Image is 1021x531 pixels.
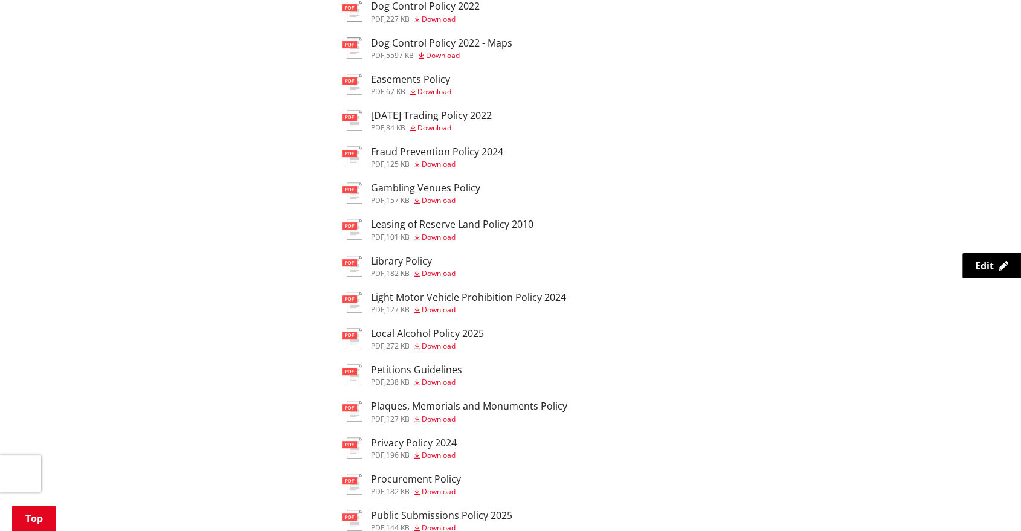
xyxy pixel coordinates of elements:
[342,37,362,59] img: document-pdf.svg
[386,486,410,497] span: 182 KB
[342,182,480,204] a: Gambling Venues Policy pdf,157 KB Download
[371,343,484,350] div: ,
[371,37,512,49] h3: Dog Control Policy 2022 - Maps
[342,1,362,22] img: document-pdf.svg
[371,377,384,387] span: pdf
[371,414,384,424] span: pdf
[386,450,410,460] span: 196 KB
[342,110,492,132] a: [DATE] Trading Policy 2022 pdf,84 KB Download
[371,110,492,121] h3: [DATE] Trading Policy 2022
[962,253,1021,278] a: Edit
[371,197,480,204] div: ,
[371,161,503,168] div: ,
[342,474,362,495] img: document-pdf.svg
[422,232,456,242] span: Download
[371,219,533,230] h3: Leasing of Reserve Land Policy 2010
[371,270,456,277] div: ,
[342,37,512,59] a: Dog Control Policy 2022 - Maps pdf,5597 KB Download
[342,1,480,22] a: Dog Control Policy 2022 pdf,227 KB Download
[371,306,566,314] div: ,
[386,86,405,97] span: 67 KB
[371,52,512,59] div: ,
[342,256,456,277] a: Library Policy pdf,182 KB Download
[342,182,362,204] img: document-pdf.svg
[417,86,451,97] span: Download
[371,437,457,449] h3: Privacy Policy 2024
[371,341,384,351] span: pdf
[426,50,460,60] span: Download
[371,124,492,132] div: ,
[342,437,457,459] a: Privacy Policy 2024 pdf,196 KB Download
[386,268,410,278] span: 182 KB
[371,488,461,495] div: ,
[386,377,410,387] span: 238 KB
[386,341,410,351] span: 272 KB
[342,74,362,95] img: document-pdf.svg
[371,234,533,241] div: ,
[386,159,410,169] span: 125 KB
[422,195,456,205] span: Download
[371,232,384,242] span: pdf
[342,146,503,168] a: Fraud Prevention Policy 2024 pdf,125 KB Download
[386,195,410,205] span: 157 KB
[371,195,384,205] span: pdf
[422,414,456,424] span: Download
[386,232,410,242] span: 101 KB
[371,292,566,303] h3: Light Motor Vehicle Prohibition Policy 2024
[422,268,456,278] span: Download
[422,341,456,351] span: Download
[386,123,405,133] span: 84 KB
[422,450,456,460] span: Download
[342,256,362,277] img: document-pdf.svg
[342,328,362,349] img: document-pdf.svg
[371,256,456,267] h3: Library Policy
[422,486,456,497] span: Download
[371,268,384,278] span: pdf
[342,364,362,385] img: document-pdf.svg
[975,259,994,272] span: Edit
[371,16,480,23] div: ,
[371,86,384,97] span: pdf
[371,474,461,485] h3: Procurement Policy
[342,292,566,314] a: Light Motor Vehicle Prohibition Policy 2024 pdf,127 KB Download
[386,414,410,424] span: 127 KB
[371,74,451,85] h3: Easements Policy
[342,219,533,240] a: Leasing of Reserve Land Policy 2010 pdf,101 KB Download
[386,14,410,24] span: 227 KB
[371,328,484,340] h3: Local Alcohol Policy 2025
[371,88,451,95] div: ,
[342,401,362,422] img: document-pdf.svg
[371,14,384,24] span: pdf
[371,416,567,423] div: ,
[965,480,1009,524] iframe: Messenger Launcher
[342,146,362,167] img: document-pdf.svg
[371,452,457,459] div: ,
[342,474,461,495] a: Procurement Policy pdf,182 KB Download
[371,379,462,386] div: ,
[342,74,451,95] a: Easements Policy pdf,67 KB Download
[371,401,567,412] h3: Plaques, Memorials and Monuments Policy
[371,123,384,133] span: pdf
[342,292,362,313] img: document-pdf.svg
[422,304,456,315] span: Download
[422,14,456,24] span: Download
[342,110,362,131] img: document-pdf.svg
[342,328,484,350] a: Local Alcohol Policy 2025 pdf,272 KB Download
[342,510,362,531] img: document-pdf.svg
[371,450,384,460] span: pdf
[417,123,451,133] span: Download
[371,364,462,376] h3: Petitions Guidelines
[371,182,480,194] h3: Gambling Venues Policy
[371,510,512,521] h3: Public Submissions Policy 2025
[386,50,414,60] span: 5597 KB
[371,486,384,497] span: pdf
[371,146,503,158] h3: Fraud Prevention Policy 2024
[371,1,480,12] h3: Dog Control Policy 2022
[342,437,362,459] img: document-pdf.svg
[422,377,456,387] span: Download
[12,506,56,531] a: Top
[342,401,567,422] a: Plaques, Memorials and Monuments Policy pdf,127 KB Download
[342,219,362,240] img: document-pdf.svg
[371,159,384,169] span: pdf
[422,159,456,169] span: Download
